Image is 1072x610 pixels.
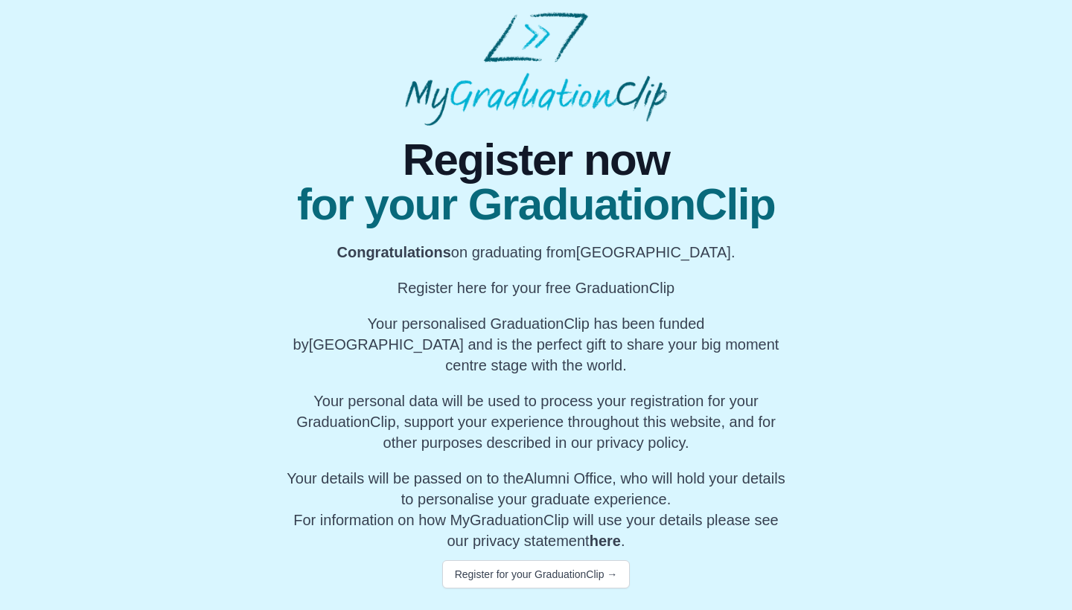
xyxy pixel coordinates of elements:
p: Your personal data will be used to process your registration for your GraduationClip, support you... [286,391,786,453]
button: Register for your GraduationClip → [442,560,631,588]
span: Your details will be passed on to the , who will hold your details to personalise your graduate e... [287,470,785,507]
span: For information on how MyGraduationClip will use your details please see our privacy statement . [287,470,785,549]
a: here [590,533,621,549]
p: Register here for your free GraduationClip [286,277,786,298]
p: on graduating from [GEOGRAPHIC_DATA]. [286,242,786,263]
span: Alumni Office [524,470,613,487]
b: Congratulations [337,244,451,260]
span: Register now [286,138,786,182]
p: Your personalised GraduationClip has been funded by [GEOGRAPHIC_DATA] and is the perfect gift to ... [286,313,786,376]
img: MyGraduationClip [405,12,667,126]
span: for your GraduationClip [286,182,786,227]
